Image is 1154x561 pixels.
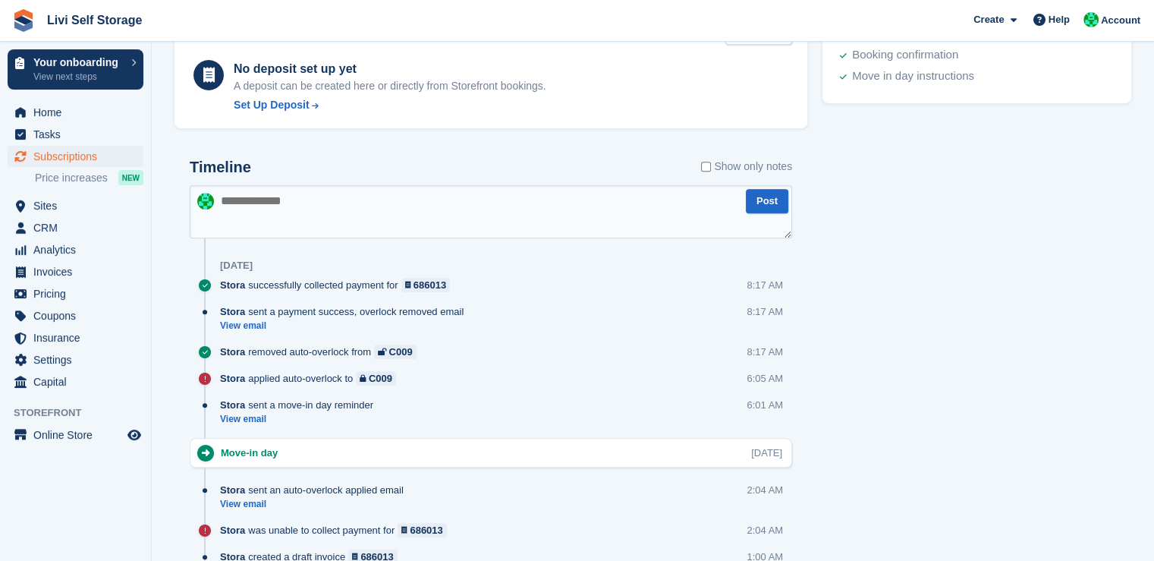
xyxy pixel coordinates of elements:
[747,523,783,537] div: 2:04 AM
[410,523,442,537] div: 686013
[8,327,143,348] a: menu
[8,261,143,282] a: menu
[374,345,417,359] a: C009
[852,46,958,65] div: Booking confirmation
[33,124,124,145] span: Tasks
[33,305,124,326] span: Coupons
[220,278,245,292] span: Stora
[220,304,471,319] div: sent a payment success, overlock removed email
[12,9,35,32] img: stora-icon-8386f47178a22dfd0bd8f6a31ec36ba5ce8667c1dd55bd0f319d3a0aa187defe.svg
[701,159,711,175] input: Show only notes
[234,97,546,113] a: Set Up Deposit
[220,398,381,412] div: sent a move-in day reminder
[398,523,447,537] a: 686013
[125,426,143,444] a: Preview store
[197,193,214,210] img: Joe Robertson
[973,12,1004,27] span: Create
[234,78,546,94] p: A deposit can be created here or directly from Storefront bookings.
[33,261,124,282] span: Invoices
[118,170,143,185] div: NEW
[220,523,454,537] div: was unable to collect payment for
[33,239,124,260] span: Analytics
[413,278,446,292] div: 686013
[401,278,451,292] a: 686013
[220,483,245,497] span: Stora
[852,68,974,86] div: Move in day instructions
[747,371,783,386] div: 6:05 AM
[41,8,148,33] a: Livi Self Storage
[369,371,392,386] div: C009
[220,413,381,426] a: View email
[220,304,245,319] span: Stora
[33,349,124,370] span: Settings
[8,349,143,370] a: menu
[8,49,143,90] a: Your onboarding View next steps
[747,278,783,292] div: 8:17 AM
[8,146,143,167] a: menu
[14,405,151,421] span: Storefront
[8,217,143,238] a: menu
[220,371,404,386] div: applied auto-overlock to
[389,345,413,359] div: C009
[220,320,471,333] a: View email
[33,70,124,84] p: View next steps
[33,371,124,392] span: Capital
[33,57,124,68] p: Your onboarding
[234,97,310,113] div: Set Up Deposit
[220,523,245,537] span: Stora
[751,446,782,460] div: [DATE]
[220,260,253,272] div: [DATE]
[8,371,143,392] a: menu
[33,217,124,238] span: CRM
[8,124,143,145] a: menu
[33,102,124,123] span: Home
[33,283,124,304] span: Pricing
[220,483,411,497] div: sent an auto-overlock applied email
[190,159,251,176] h2: Timeline
[747,483,783,497] div: 2:04 AM
[1049,12,1070,27] span: Help
[746,189,788,214] button: Post
[35,169,143,186] a: Price increases NEW
[8,424,143,446] a: menu
[220,278,458,292] div: successfully collected payment for
[33,146,124,167] span: Subscriptions
[8,239,143,260] a: menu
[221,446,285,460] div: Move-in day
[220,345,245,359] span: Stora
[220,398,245,412] span: Stora
[35,171,108,185] span: Price increases
[234,60,546,78] div: No deposit set up yet
[8,102,143,123] a: menu
[8,305,143,326] a: menu
[701,159,792,175] label: Show only notes
[1083,12,1099,27] img: Joe Robertson
[33,327,124,348] span: Insurance
[1101,13,1140,28] span: Account
[356,371,396,386] a: C009
[747,304,783,319] div: 8:17 AM
[8,283,143,304] a: menu
[8,195,143,216] a: menu
[220,498,411,511] a: View email
[747,345,783,359] div: 8:17 AM
[33,424,124,446] span: Online Store
[220,371,245,386] span: Stora
[747,398,783,412] div: 6:01 AM
[220,345,424,359] div: removed auto-overlock from
[33,195,124,216] span: Sites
